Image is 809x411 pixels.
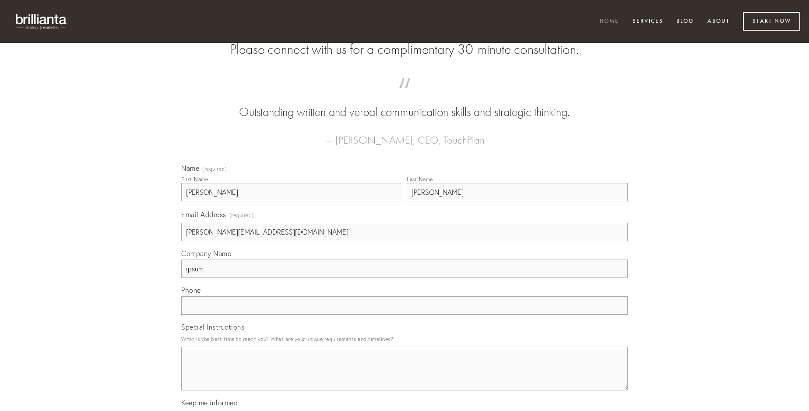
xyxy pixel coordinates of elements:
[181,41,628,58] h2: Please connect with us for a complimentary 30-minute consultation.
[229,209,254,221] span: (required)
[202,166,227,172] span: (required)
[702,14,735,29] a: About
[627,14,669,29] a: Services
[181,333,628,345] p: What is the best time to reach you? What are your unique requirements and timelines?
[195,121,614,149] figcaption: — [PERSON_NAME], CEO, TouchPlan
[594,14,625,29] a: Home
[181,286,201,295] span: Phone
[181,210,226,219] span: Email Address
[181,164,199,172] span: Name
[195,87,614,104] span: “
[195,87,614,121] blockquote: Outstanding written and verbal communication skills and strategic thinking.
[671,14,700,29] a: Blog
[9,9,74,34] img: brillianta - research, strategy, marketing
[181,176,208,183] div: First Name
[181,323,244,331] span: Special Instructions
[181,249,231,258] span: Company Name
[181,398,238,407] span: Keep me informed
[743,12,800,31] a: Start Now
[407,176,433,183] div: Last Name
